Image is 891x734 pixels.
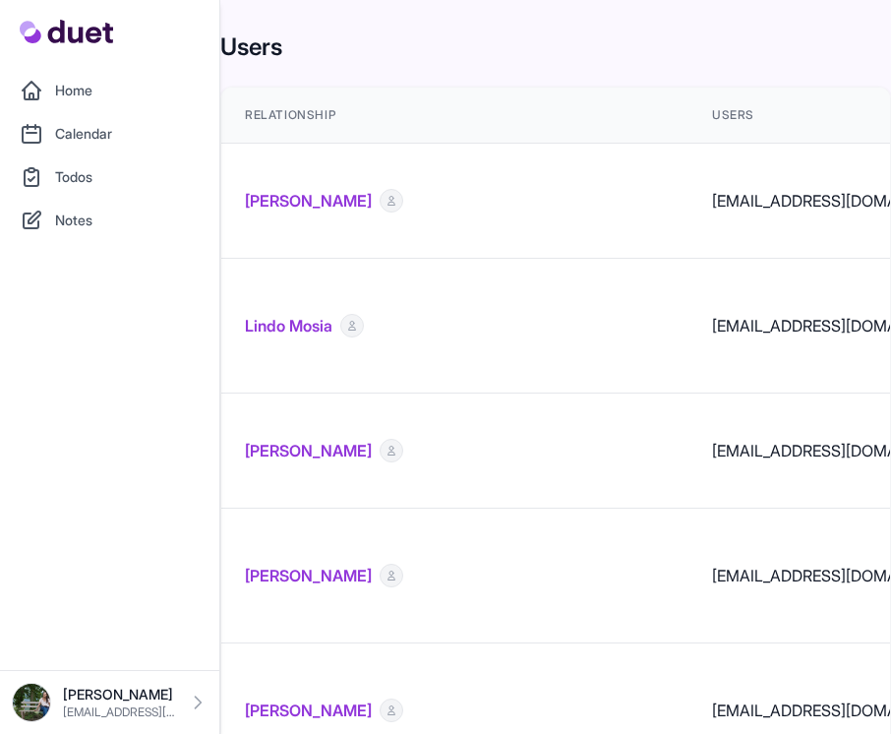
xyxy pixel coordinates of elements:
a: [PERSON_NAME] [245,439,372,462]
a: [PERSON_NAME] [EMAIL_ADDRESS][DOMAIN_NAME] [12,683,208,722]
a: Notes [12,201,208,240]
a: [PERSON_NAME] [245,189,372,213]
a: Todos [12,157,208,197]
a: Lindo Mosia [245,314,332,337]
a: Calendar [12,114,208,153]
img: DSC08576_Original.jpeg [12,683,51,722]
p: [PERSON_NAME] [63,685,176,704]
h1: Users [220,31,891,63]
a: [PERSON_NAME] [245,699,372,722]
p: [EMAIL_ADDRESS][DOMAIN_NAME] [63,704,176,720]
th: Relationship [221,88,688,144]
a: [PERSON_NAME] [245,564,372,587]
a: Home [12,71,208,110]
